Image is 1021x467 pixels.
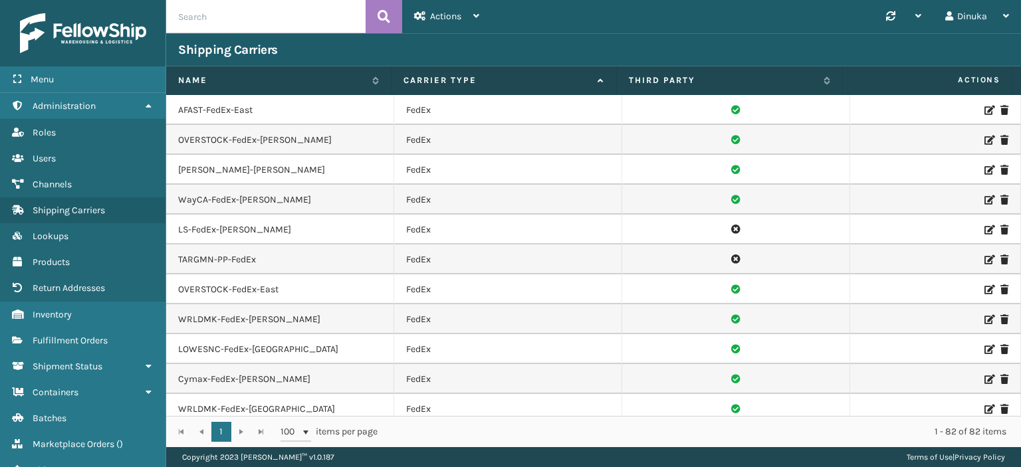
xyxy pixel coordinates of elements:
i: Edit [984,285,992,294]
td: OVERSTOCK-FedEx-[PERSON_NAME] [166,125,394,155]
td: FedEx [394,185,622,215]
span: Lookups [33,231,68,242]
td: FedEx [394,95,622,125]
i: Edit [984,315,992,324]
span: Return Addresses [33,282,105,294]
td: FedEx [394,215,622,244]
td: FedEx [394,394,622,424]
td: WRLDMK-FedEx-[PERSON_NAME] [166,304,394,334]
i: Edit [984,375,992,384]
i: Delete [1000,136,1008,145]
td: FedEx [394,334,622,364]
span: 100 [281,425,300,438]
td: FedEx [394,304,622,334]
td: FedEx [394,155,622,185]
span: Products [33,256,70,268]
td: [PERSON_NAME]-[PERSON_NAME] [166,155,394,185]
i: Delete [1000,225,1008,234]
a: 1 [211,422,231,442]
span: items per page [281,422,378,442]
i: Edit [984,165,992,175]
i: Delete [1000,106,1008,115]
td: FedEx [394,274,622,304]
td: WayCA-FedEx-[PERSON_NAME] [166,185,394,215]
i: Edit [984,405,992,414]
td: OVERSTOCK-FedEx-East [166,274,394,304]
td: AFAST-FedEx-East [166,95,394,125]
div: | [907,447,1005,467]
td: LOWESNC-FedEx-[GEOGRAPHIC_DATA] [166,334,394,364]
span: Administration [33,100,96,112]
span: Shipment Status [33,361,102,372]
span: Containers [33,387,78,398]
td: LS-FedEx-[PERSON_NAME] [166,215,394,244]
span: Actions [847,69,1008,91]
span: Shipping Carriers [33,205,105,216]
span: Inventory [33,309,72,320]
i: Edit [984,225,992,234]
span: Menu [31,74,54,85]
i: Edit [984,106,992,115]
i: Edit [984,195,992,205]
span: Batches [33,413,66,424]
span: Roles [33,127,56,138]
span: Marketplace Orders [33,438,114,450]
a: Terms of Use [907,452,953,462]
label: Name [178,74,366,86]
label: Carrier Type [403,74,591,86]
i: Delete [1000,375,1008,384]
p: Copyright 2023 [PERSON_NAME]™ v 1.0.187 [182,447,334,467]
i: Delete [1000,285,1008,294]
i: Edit [984,345,992,354]
span: Actions [430,11,461,22]
i: Delete [1000,315,1008,324]
td: Cymax-FedEx-[PERSON_NAME] [166,364,394,394]
a: Privacy Policy [955,452,1005,462]
td: FedEx [394,244,622,274]
img: logo [20,13,146,53]
td: WRLDMK-FedEx-[GEOGRAPHIC_DATA] [166,394,394,424]
span: Channels [33,179,72,190]
span: ( ) [116,438,123,450]
span: Users [33,153,56,164]
i: Delete [1000,255,1008,264]
i: Delete [1000,345,1008,354]
i: Edit [984,255,992,264]
td: TARGMN-PP-FedEx [166,244,394,274]
i: Delete [1000,405,1008,414]
td: FedEx [394,125,622,155]
i: Edit [984,136,992,145]
span: Fulfillment Orders [33,335,108,346]
div: 1 - 82 of 82 items [396,425,1006,438]
td: FedEx [394,364,622,394]
i: Delete [1000,195,1008,205]
h3: Shipping Carriers [178,42,278,58]
label: Third Party [629,74,816,86]
i: Delete [1000,165,1008,175]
